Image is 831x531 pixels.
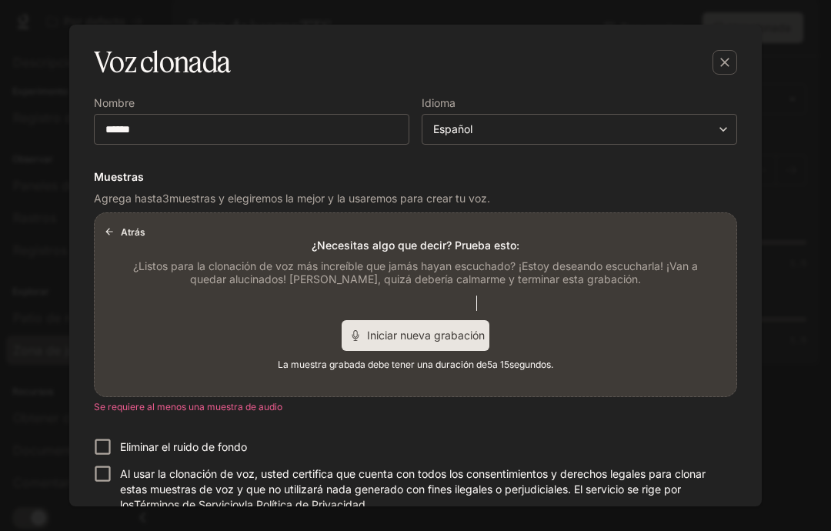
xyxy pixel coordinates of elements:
font: 3 [162,192,169,205]
font: ¿Listos para la clonación de voz más increíble que jamás hayan escuchado? ¡Estoy deseando escucha... [133,259,698,286]
button: Atrás [101,219,152,244]
a: Términos de Servicio [134,498,239,511]
font: Muestras [94,170,144,183]
font: Idioma [422,96,456,109]
font: Se requiere al menos una muestra de audio [94,401,282,412]
font: La muestra grabada debe tener una duración de [278,359,487,370]
div: Iniciar nueva grabación [342,320,489,351]
font: Español [433,122,472,135]
font: Agrega hasta [94,192,162,205]
font: 15 [500,359,509,370]
font: ¿Necesitas algo que decir? Prueba esto: [312,239,519,252]
font: Nombre [94,96,135,109]
font: a [492,359,498,370]
font: y [239,498,245,511]
font: Al usar la clonación de voz, usted certifica que cuenta con todos los consentimientos y derechos ... [120,467,706,511]
font: 5 [487,359,492,370]
font: muestras y elegiremos la mejor y la usaremos para crear tu voz. [169,192,490,205]
font: Voz clonada [94,44,230,80]
font: Eliminar el ruido de fondo [120,440,247,453]
div: Español [422,122,736,137]
font: Atrás [121,226,145,238]
font: Iniciar nueva grabación [367,329,485,342]
font: segundos. [509,359,553,370]
a: la Política de Privacidad. [245,498,369,511]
